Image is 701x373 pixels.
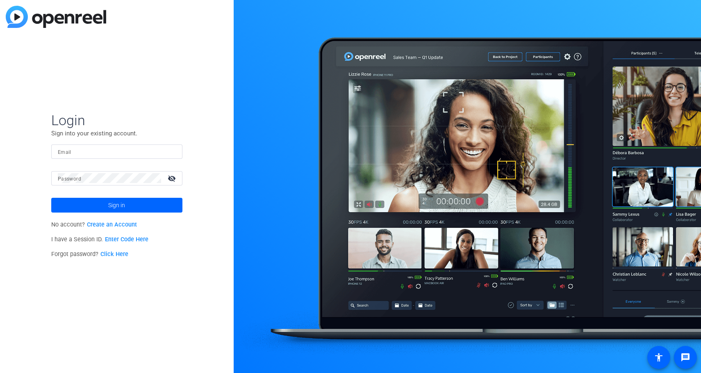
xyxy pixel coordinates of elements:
[51,112,182,129] span: Login
[100,251,128,258] a: Click Here
[108,195,125,215] span: Sign in
[58,146,176,156] input: Enter Email Address
[105,236,148,243] a: Enter Code Here
[58,149,71,155] mat-label: Email
[163,172,182,184] mat-icon: visibility_off
[681,352,690,362] mat-icon: message
[87,221,137,228] a: Create an Account
[51,198,182,213] button: Sign in
[51,251,128,258] span: Forgot password?
[58,176,81,182] mat-label: Password
[654,352,664,362] mat-icon: accessibility
[51,236,148,243] span: I have a Session ID.
[51,129,182,138] p: Sign into your existing account.
[6,6,106,28] img: blue-gradient.svg
[51,221,137,228] span: No account?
